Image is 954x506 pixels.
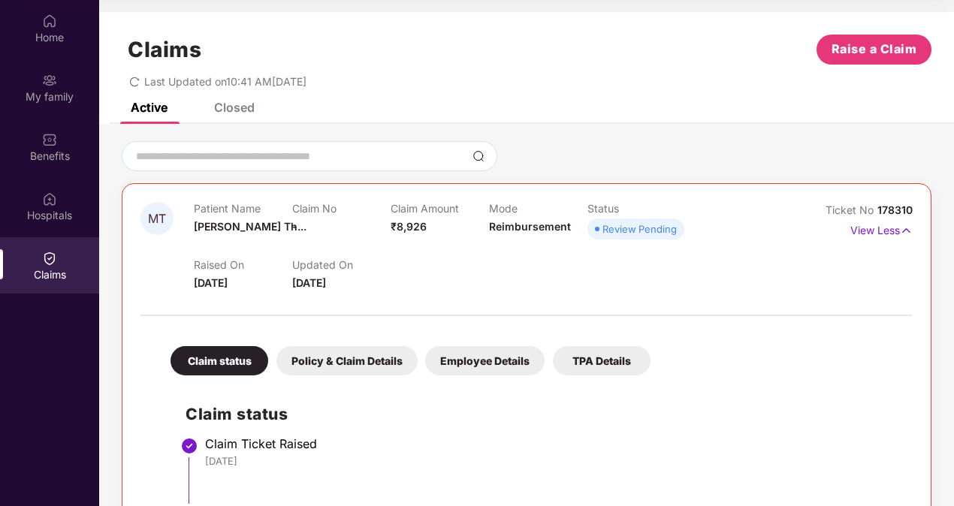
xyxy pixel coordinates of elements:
button: Raise a Claim [817,35,931,65]
img: svg+xml;base64,PHN2ZyBpZD0iU3RlcC1Eb25lLTMyeDMyIiB4bWxucz0iaHR0cDovL3d3dy53My5vcmcvMjAwMC9zdmciIH... [180,437,198,455]
span: 178310 [877,203,913,216]
p: Updated On [292,258,391,271]
img: svg+xml;base64,PHN2ZyBpZD0iSG9zcGl0YWxzIiB4bWxucz0iaHR0cDovL3d3dy53My5vcmcvMjAwMC9zdmciIHdpZHRoPS... [42,191,57,206]
p: Status [587,202,686,215]
p: Claim Amount [391,202,489,215]
span: Last Updated on 10:41 AM[DATE] [144,75,306,88]
span: Reimbursement [489,220,571,233]
div: Claim Ticket Raised [205,436,898,451]
div: Closed [214,100,255,115]
span: MT [148,212,166,225]
span: Raise a Claim [832,40,917,59]
div: Claim status [171,346,268,375]
img: svg+xml;base64,PHN2ZyBpZD0iQmVuZWZpdHMiIHhtbG5zPSJodHRwOi8vd3d3LnczLm9yZy8yMDAwL3N2ZyIgd2lkdGg9Ij... [42,132,57,147]
p: Mode [489,202,587,215]
div: [DATE] [205,454,898,468]
p: Raised On [194,258,292,271]
span: [DATE] [194,276,228,289]
span: [PERSON_NAME] Th... [194,220,306,233]
img: svg+xml;base64,PHN2ZyBpZD0iQ2xhaW0iIHhtbG5zPSJodHRwOi8vd3d3LnczLm9yZy8yMDAwL3N2ZyIgd2lkdGg9IjIwIi... [42,251,57,266]
img: svg+xml;base64,PHN2ZyBpZD0iSG9tZSIgeG1sbnM9Imh0dHA6Ly93d3cudzMub3JnLzIwMDAvc3ZnIiB3aWR0aD0iMjAiIG... [42,14,57,29]
span: - [292,220,297,233]
span: [DATE] [292,276,326,289]
img: svg+xml;base64,PHN2ZyB4bWxucz0iaHR0cDovL3d3dy53My5vcmcvMjAwMC9zdmciIHdpZHRoPSIxNyIgaGVpZ2h0PSIxNy... [900,222,913,239]
div: Policy & Claim Details [276,346,418,375]
div: Active [131,100,168,115]
div: TPA Details [553,346,651,375]
span: redo [129,75,140,88]
span: ₹8,926 [391,220,427,233]
span: Ticket No [826,203,877,216]
h2: Claim status [186,402,898,426]
img: svg+xml;base64,PHN2ZyB3aWR0aD0iMjAiIGhlaWdodD0iMjAiIHZpZXdCb3g9IjAgMCAyMCAyMCIgZmlsbD0ibm9uZSIgeG... [42,73,57,88]
img: svg+xml;base64,PHN2ZyBpZD0iU2VhcmNoLTMyeDMyIiB4bWxucz0iaHR0cDovL3d3dy53My5vcmcvMjAwMC9zdmciIHdpZH... [472,150,485,162]
div: Review Pending [602,221,677,236]
p: Patient Name [194,202,292,215]
p: Claim No [292,202,391,215]
p: View Less [850,218,913,239]
h1: Claims [128,37,201,62]
div: Employee Details [425,346,545,375]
